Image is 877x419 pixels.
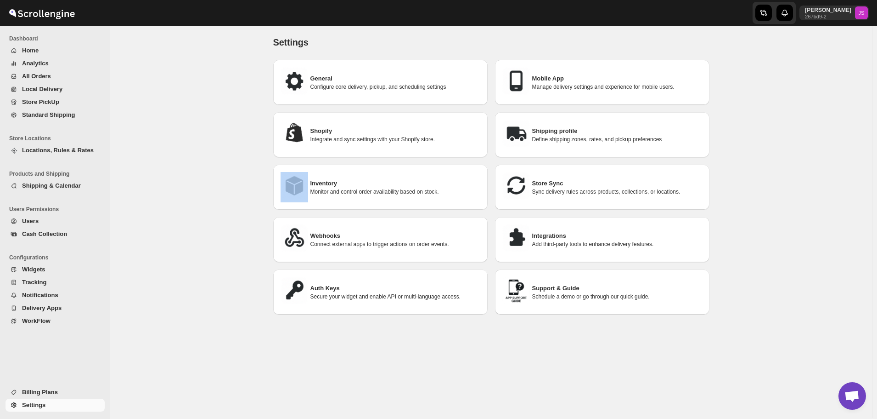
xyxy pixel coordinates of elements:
[7,1,76,24] img: ScrollEngine
[22,402,45,408] span: Settings
[22,47,39,54] span: Home
[532,126,702,136] h3: Shipping profile
[281,120,308,147] img: Shopify
[310,241,480,248] p: Connect external apps to trigger actions on order events.
[310,126,480,136] h3: Shopify
[281,172,308,200] img: Inventory
[22,86,62,92] span: Local Delivery
[532,241,702,248] p: Add third-party tools to enhance delivery features.
[22,182,81,189] span: Shipping & Calendar
[310,293,480,300] p: Secure your widget and enable API or multi-language access.
[310,83,480,91] p: Configure core delivery, pickup, and scheduling settings
[6,44,105,57] button: Home
[6,179,105,192] button: Shipping & Calendar
[6,70,105,83] button: All Orders
[22,266,45,273] span: Widgets
[6,399,105,412] button: Settings
[22,317,51,324] span: WorkFlow
[6,302,105,315] button: Delivery Apps
[22,304,62,311] span: Delivery Apps
[22,60,49,67] span: Analytics
[9,206,106,213] span: Users Permissions
[22,389,58,396] span: Billing Plans
[532,136,702,143] p: Define shipping zones, rates, and pickup preferences
[22,147,94,154] span: Locations, Rules & Rates
[22,230,67,237] span: Cash Collection
[502,120,530,147] img: Shipping profile
[532,293,702,300] p: Schedule a demo or go through our quick guide.
[310,188,480,195] p: Monitor and control order availability based on stock.
[281,224,308,252] img: Webhooks
[6,228,105,241] button: Cash Collection
[9,135,106,142] span: Store Locations
[799,6,869,20] button: User menu
[805,6,851,14] p: [PERSON_NAME]
[532,284,702,293] h3: Support & Guide
[9,254,106,261] span: Configurations
[6,289,105,302] button: Notifications
[502,172,530,200] img: Store Sync
[22,98,59,105] span: Store PickUp
[532,179,702,188] h3: Store Sync
[502,67,530,95] img: Mobile App
[22,292,58,298] span: Notifications
[855,6,868,19] span: Joniel Jay Saumat
[532,74,702,83] h3: Mobile App
[273,37,309,47] span: Settings
[532,231,702,241] h3: Integrations
[6,276,105,289] button: Tracking
[6,315,105,327] button: WorkFlow
[9,35,106,42] span: Dashboard
[22,111,75,118] span: Standard Shipping
[22,279,46,286] span: Tracking
[805,14,851,19] p: 267bd9-2
[281,277,308,304] img: Auth Keys
[6,144,105,157] button: Locations, Rules & Rates
[310,231,480,241] h3: Webhooks
[6,215,105,228] button: Users
[9,170,106,178] span: Products and Shipping
[6,386,105,399] button: Billing Plans
[310,136,480,143] p: Integrate and sync settings with your Shopify store.
[310,284,480,293] h3: Auth Keys
[6,263,105,276] button: Widgets
[532,188,702,195] p: Sync delivery rules across products, collections, or locations.
[838,382,866,410] a: Open chat
[502,277,530,304] img: Support & Guide
[281,67,308,95] img: General
[6,57,105,70] button: Analytics
[22,218,39,224] span: Users
[310,179,480,188] h3: Inventory
[22,73,51,80] span: All Orders
[502,224,530,252] img: Integrations
[532,83,702,91] p: Manage delivery settings and experience for mobile users.
[858,10,864,16] text: JS
[310,74,480,83] h3: General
